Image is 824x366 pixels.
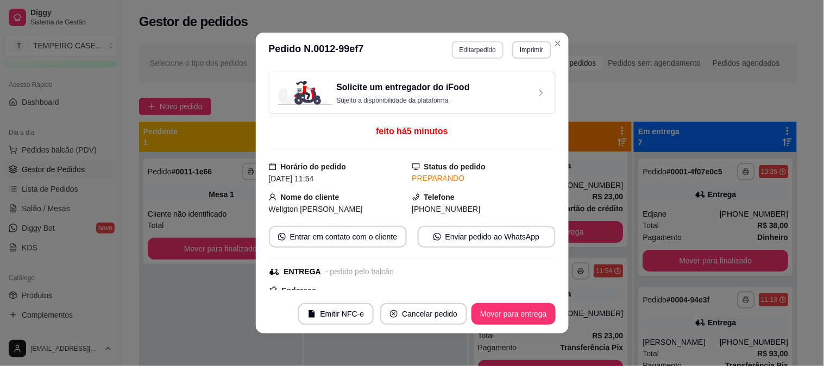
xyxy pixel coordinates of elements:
[284,266,321,277] div: ENTREGA
[281,193,339,201] strong: Nome do cliente
[269,41,364,59] h3: Pedido N. 0012-99ef7
[278,81,332,105] img: delivery-image
[418,226,556,248] button: whats-appEnviar pedido ao WhatsApp
[281,162,347,171] strong: Horário do pedido
[512,41,551,59] button: Imprimir
[282,286,317,295] strong: Endereço
[412,193,420,201] span: phone
[424,162,486,171] strong: Status do pedido
[298,303,374,325] button: fileEmitir NFC-e
[269,174,314,183] span: [DATE] 11:54
[337,81,470,94] h3: Solicite um entregador do iFood
[269,286,278,294] span: pushpin
[269,193,276,201] span: user
[452,41,504,59] button: Editarpedido
[412,163,420,171] span: desktop
[412,173,556,184] div: PREPARANDO
[471,303,555,325] button: Mover para entrega
[424,193,455,201] strong: Telefone
[269,226,407,248] button: whats-appEntrar em contato com o cliente
[376,127,448,136] span: feito há 5 minutos
[380,303,467,325] button: close-circleCancelar pedido
[269,205,363,213] span: Wellgton [PERSON_NAME]
[278,233,286,241] span: whats-app
[308,310,316,318] span: file
[433,233,441,241] span: whats-app
[390,310,398,318] span: close-circle
[269,163,276,171] span: calendar
[325,266,394,277] div: - pedido pelo balcão
[412,205,481,213] span: [PHONE_NUMBER]
[549,35,567,52] button: Close
[337,96,470,105] p: Sujeito a disponibilidade da plataforma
